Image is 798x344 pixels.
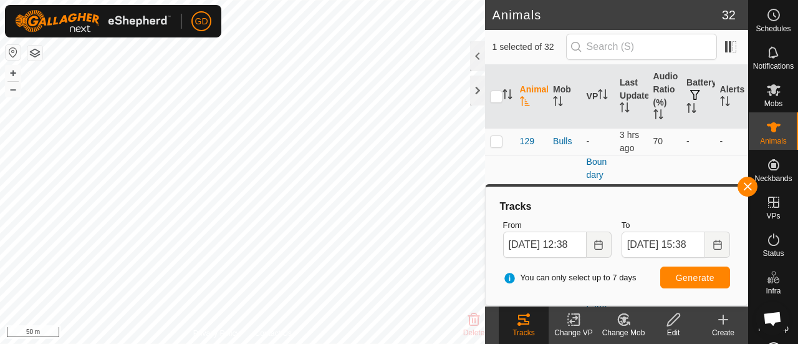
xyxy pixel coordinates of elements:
[715,128,748,155] td: -
[6,45,21,60] button: Reset Map
[681,128,714,155] td: -
[587,136,590,146] app-display-virtual-paddock-transition: -
[615,65,648,129] th: Last Updated
[715,155,748,247] td: -
[498,199,735,214] div: Tracks
[520,98,530,108] p-sorticon: Activate to sort
[705,232,730,258] button: Choose Date
[620,104,630,114] p-sorticon: Activate to sort
[566,34,717,60] input: Search (S)
[6,66,21,81] button: +
[758,325,789,332] span: Heatmap
[503,219,612,232] label: From
[756,302,789,335] div: Open chat
[553,135,576,148] div: Bulls
[553,98,563,108] p-sorticon: Activate to sort
[754,175,792,182] span: Neckbands
[766,287,781,295] span: Infra
[598,327,648,338] div: Change Mob
[503,272,637,284] span: You can only select up to 7 days
[681,65,714,129] th: Battery
[764,100,782,107] span: Mobs
[582,65,615,129] th: VP
[715,65,748,129] th: Alerts
[660,267,730,288] button: Generate
[756,25,791,32] span: Schedules
[549,327,598,338] div: Change VP
[766,212,780,220] span: VPs
[27,46,42,61] button: Map Layers
[648,327,698,338] div: Edit
[653,136,663,146] span: 70
[698,327,748,338] div: Create
[15,10,171,32] img: Gallagher Logo
[676,273,714,283] span: Generate
[515,65,548,129] th: Animal
[587,157,607,245] a: Boundary Whole Farm Paddock
[587,232,612,258] button: Choose Date
[493,7,722,22] h2: Animals
[681,155,714,247] td: -
[493,41,566,54] span: 1 selected of 32
[6,82,21,97] button: –
[520,135,534,148] span: 129
[499,327,549,338] div: Tracks
[760,137,787,145] span: Animals
[622,219,730,232] label: To
[502,91,512,101] p-sorticon: Activate to sort
[548,65,581,129] th: Mob
[753,62,794,70] span: Notifications
[193,328,240,339] a: Privacy Policy
[598,91,608,101] p-sorticon: Activate to sort
[195,15,208,28] span: GD
[762,250,784,257] span: Status
[648,65,681,129] th: Audio Ratio (%)
[720,98,730,108] p-sorticon: Activate to sort
[620,130,639,153] span: 12 Oct 2025, 4:34 pm
[686,105,696,115] p-sorticon: Activate to sort
[653,111,663,121] p-sorticon: Activate to sort
[254,328,291,339] a: Contact Us
[722,6,736,24] span: 32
